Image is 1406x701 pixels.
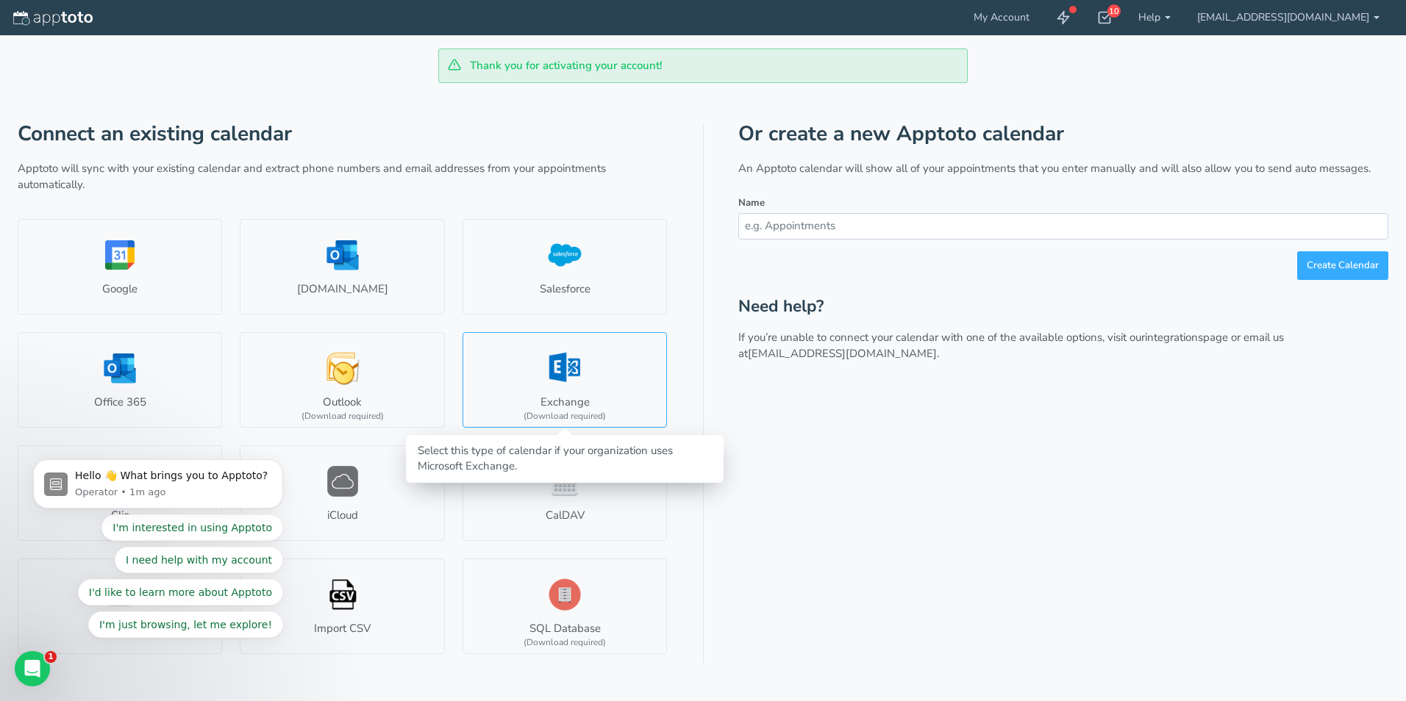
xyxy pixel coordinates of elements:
div: Send us a messageWe'll be back online in 3 hours [15,148,279,204]
div: Close [253,24,279,50]
a: integrations [1145,330,1203,345]
div: 10 [1107,4,1121,18]
img: Profile image for Michael [200,24,229,53]
div: Select this type of calendar if your organization uses Microsoft Exchange. [418,443,712,475]
p: Hello from Apptoto! [29,104,265,129]
p: An Apptoto calendar will show all of your appointments that you enter manually and will also allo... [738,161,1388,176]
div: Thank you for activating your account! [438,48,968,83]
span: Home [57,495,90,506]
p: If you’re unable to connect your calendar with one of the available options, visit our page or em... [738,330,1388,362]
div: (Download required) [524,410,606,423]
label: Name [738,196,765,210]
button: Messages [147,459,294,517]
a: Salesforce [463,219,667,314]
a: Import CSV [240,558,444,654]
p: Apptoto will sync with your existing calendar and extract phone numbers and email addresses from ... [18,161,668,193]
img: Profile image for Jessica [172,24,201,53]
h1: Connect an existing calendar [18,123,668,145]
a: CalDAV [463,445,667,541]
span: 1 [45,651,57,663]
a: iCloud [240,445,444,541]
img: logo-apptoto--white.svg [13,11,93,26]
a: [DOMAIN_NAME] [240,219,444,314]
iframe: Intercom live chat [15,651,50,686]
button: Create Calendar [1297,251,1388,280]
a: Google [18,219,222,314]
input: e.g. Appointments [738,213,1388,239]
div: (Download required) [524,636,606,649]
a: Outlook [240,332,444,428]
h2: Need help? [738,298,1388,316]
div: We'll be back online in 3 hours [30,176,246,191]
a: [EMAIL_ADDRESS][DOMAIN_NAME]. [748,346,939,361]
img: logo [29,29,143,51]
h1: Or create a new Apptoto calendar [738,123,1388,145]
iframe: Intercom notifications message [11,314,305,661]
span: Messages [196,495,246,506]
div: Send us a message [30,160,246,176]
a: SQL Database [463,558,667,654]
a: Exchange [463,332,667,428]
div: (Download required) [301,410,384,423]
